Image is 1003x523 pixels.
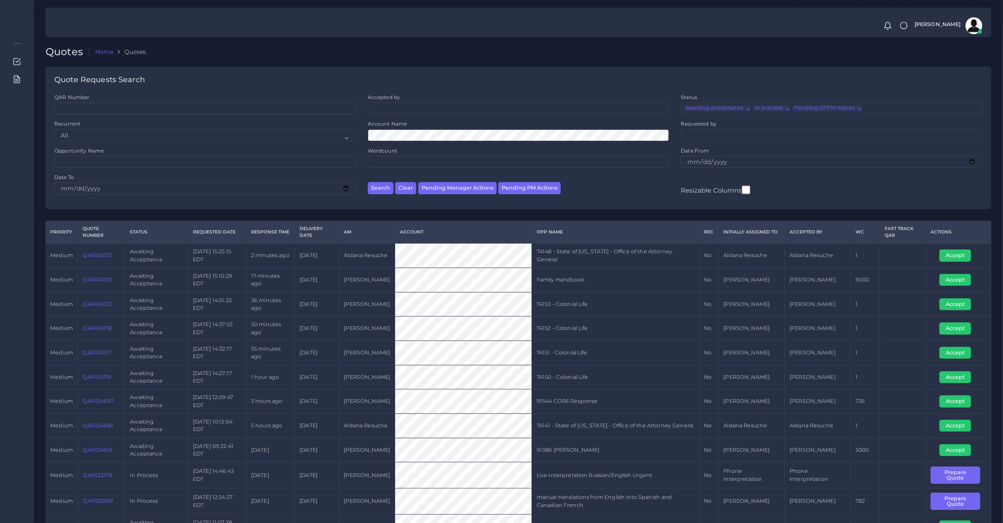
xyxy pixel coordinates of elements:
span: medium [50,447,73,453]
td: 736 [851,389,880,414]
td: Aldana Resuche [784,413,851,438]
td: [DATE] [246,438,294,462]
td: [PERSON_NAME] [719,292,785,316]
td: [PERSON_NAME] [784,316,851,341]
td: [DATE] [295,462,339,488]
td: [DATE] [295,413,339,438]
td: 1 [851,316,880,341]
button: Accept [939,420,971,432]
button: Accept [939,347,971,359]
td: [PERSON_NAME] [784,341,851,365]
td: [DATE] [295,488,339,515]
a: QAR124697 [83,398,113,404]
td: Awaiting Acceptance [125,292,188,316]
td: 36 minutes ago [246,292,294,316]
td: No [699,243,718,268]
span: medium [50,301,73,307]
td: [PERSON_NAME] [719,341,785,365]
button: Accept [939,444,971,456]
a: QAR124727 [83,252,112,258]
span: medium [50,374,73,380]
label: Account Name [368,120,407,127]
a: Accept [939,325,977,331]
td: No [699,389,718,414]
th: Actions [925,221,991,243]
button: Accept [939,298,971,310]
td: 74150 - Colonial Life [532,365,699,389]
th: Requested Date [188,221,246,243]
a: Accept [939,276,977,283]
th: Fast Track QAR [880,221,925,243]
td: 3 hours ago [246,389,294,414]
td: No [699,438,718,462]
td: [DATE] 14:46:43 EDT [188,462,246,488]
td: 2 minutes ago [246,243,294,268]
li: Pending DTPM Inputs [792,105,862,111]
td: [PERSON_NAME] [339,488,395,515]
td: [DATE] 15:25:15 EDT [188,243,246,268]
a: Accept [939,446,977,453]
td: Awaiting Acceptance [125,438,188,462]
td: 91544 CORE Response [532,389,699,414]
button: Clear [395,182,416,194]
a: [PERSON_NAME]avatar [910,17,985,34]
span: medium [50,498,73,504]
a: QAR123278 [83,472,112,478]
span: medium [50,325,73,331]
th: Status [125,221,188,243]
a: Accept [939,300,977,307]
a: QAR124718 [83,325,112,331]
td: 50 minutes ago [246,316,294,341]
label: Wordcount [368,147,397,154]
td: [DATE] [295,438,339,462]
td: 74151 - Colonial Life [532,341,699,365]
td: 1 [851,292,880,316]
label: Date To [54,174,74,181]
td: Aldana Resuche [784,243,851,268]
td: [DATE] 12:09:47 EDT [188,389,246,414]
th: Initially Assigned to [719,221,785,243]
span: medium [50,422,73,429]
td: 1 hour ago [246,365,294,389]
th: AM [339,221,395,243]
td: [PERSON_NAME] [719,365,785,389]
td: [DATE] 12:24:27 EDT [188,488,246,515]
li: In process [753,105,790,111]
td: [DATE] [295,292,339,316]
td: [DATE] [295,243,339,268]
span: [PERSON_NAME] [915,22,961,27]
label: Status [681,94,697,101]
th: Response Time [246,221,294,243]
td: [PERSON_NAME] [339,268,395,292]
td: In Process [125,462,188,488]
td: No [699,365,718,389]
td: No [699,462,718,488]
td: [PERSON_NAME] [784,268,851,292]
a: QAR124686 [83,422,114,429]
td: 5000 [851,438,880,462]
td: [DATE] 14:32:17 EDT [188,341,246,365]
td: No [699,292,718,316]
img: avatar [966,17,982,34]
button: Accept [939,322,971,334]
a: Accept [939,373,977,380]
label: Resizable Columns [681,185,750,195]
label: Recurrent [54,120,80,127]
td: [PERSON_NAME] [719,438,785,462]
button: Accept [939,395,971,407]
span: medium [50,276,73,283]
td: [PERSON_NAME] [719,488,785,515]
td: [DATE] [295,341,339,365]
a: QAR122939 [83,498,113,504]
th: WC [851,221,880,243]
a: Accept [939,398,977,404]
label: Date From [681,147,709,154]
td: [DATE] [295,389,339,414]
a: Accept [939,349,977,356]
td: 74153 - Colonial Life [532,292,699,316]
a: QAR124716 [83,374,112,380]
span: medium [50,349,73,356]
td: [DATE] 14:27:17 EDT [188,365,246,389]
td: [PERSON_NAME] [339,462,395,488]
td: [PERSON_NAME] [339,316,395,341]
